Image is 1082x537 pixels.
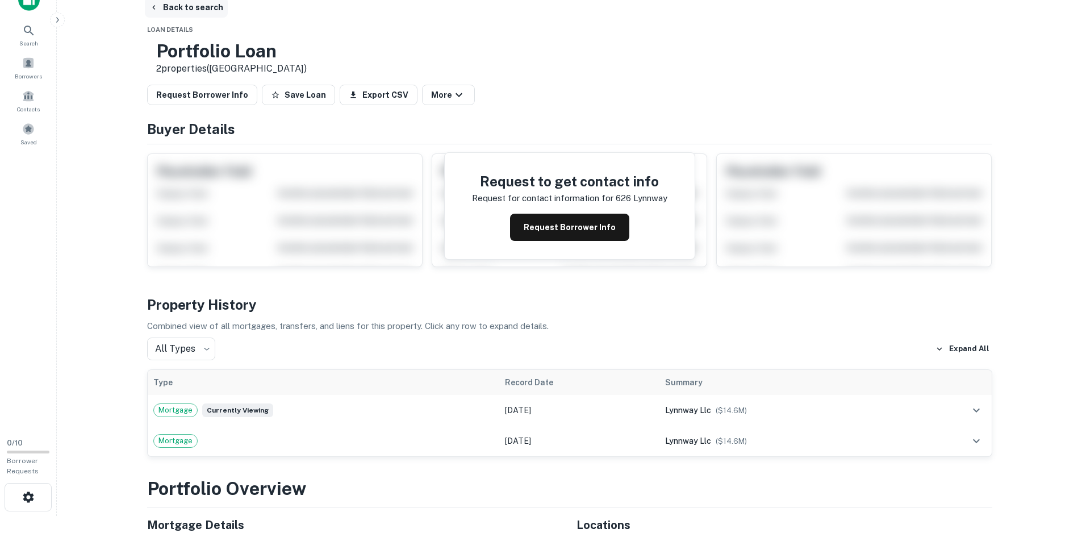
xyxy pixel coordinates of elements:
[147,294,992,315] h4: Property History
[154,405,197,416] span: Mortgage
[20,138,37,147] span: Saved
[616,192,667,205] p: 626 lynnway
[3,85,53,116] a: Contacts
[659,370,909,395] th: Summary
[340,85,417,105] button: Export CSV
[665,406,711,415] span: lynnway llc
[967,401,986,420] button: expand row
[156,40,307,62] h3: Portfolio Loan
[933,340,992,357] button: Expand All
[3,19,53,50] a: Search
[499,370,659,395] th: Record Date
[3,118,53,149] a: Saved
[7,457,39,475] span: Borrower Requests
[716,406,747,415] span: ($ 14.6M )
[147,338,215,360] div: All Types
[19,39,38,48] span: Search
[499,395,659,426] td: [DATE]
[15,72,42,81] span: Borrowers
[499,426,659,456] td: [DATE]
[17,105,40,114] span: Contacts
[472,171,667,192] h4: Request to get contact info
[156,62,307,76] p: 2 properties ([GEOGRAPHIC_DATA])
[154,435,197,447] span: Mortgage
[422,85,475,105] button: More
[147,85,257,105] button: Request Borrower Info
[262,85,335,105] button: Save Loan
[716,437,747,446] span: ($ 14.6M )
[1025,446,1082,501] iframe: Chat Widget
[147,319,992,333] p: Combined view of all mortgages, transfers, and liens for this property. Click any row to expand d...
[510,214,629,241] button: Request Borrower Info
[147,26,193,33] span: Loan Details
[147,517,563,534] h5: Mortgage Details
[472,192,613,205] p: Request for contact information for
[576,517,992,534] h5: Locations
[147,119,992,139] h4: Buyer Details
[967,431,986,451] button: expand row
[3,52,53,83] a: Borrowers
[148,370,500,395] th: Type
[665,436,711,446] span: lynnway llc
[7,439,23,447] span: 0 / 10
[202,403,273,417] span: Currently viewing
[147,475,992,502] h3: Portfolio Overview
